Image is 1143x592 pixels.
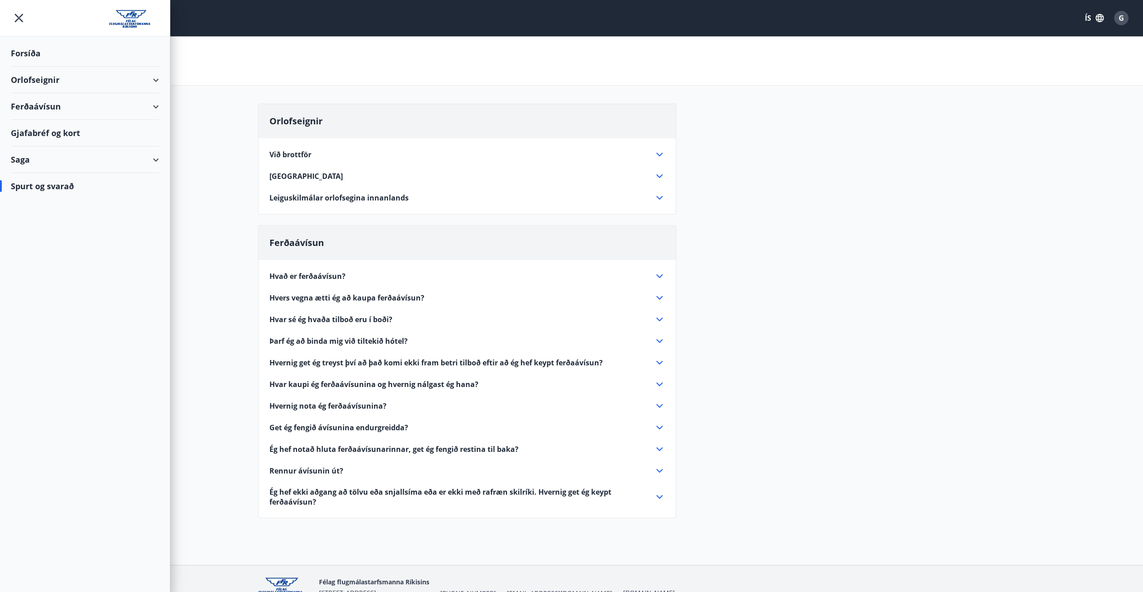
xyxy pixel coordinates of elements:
[269,357,665,368] div: Hvernig get ég treyst því að það komi ekki fram betri tilboð eftir að ég hef keypt ferðaávísun?
[269,171,343,181] span: [GEOGRAPHIC_DATA]
[11,10,27,26] button: menu
[269,379,478,389] span: Hvar kaupi ég ferðaávísunina og hvernig nálgast ég hana?
[269,466,343,476] span: Rennur ávísunin út?
[269,444,665,455] div: Ég hef notað hluta ferðaávísunarinnar, get ég fengið restina til baka?
[269,115,323,127] span: Orlofseignir
[269,292,665,303] div: Hvers vegna ætti ég að kaupa ferðaávísun?
[269,379,665,390] div: Hvar kaupi ég ferðaávísunina og hvernig nálgast ég hana?
[269,465,665,476] div: Rennur ávísunin út?
[269,422,665,433] div: Get ég fengið ávísunina endurgreidda?
[269,401,665,411] div: Hvernig nota ég ferðaávísunina?
[269,271,665,282] div: Hvað er ferðaávísun?
[11,120,159,146] div: Gjafabréf og kort
[269,444,519,454] span: Ég hef notað hluta ferðaávísunarinnar, get ég fengið restina til baka?
[269,237,324,249] span: Ferðaávísun
[109,10,159,28] img: union_logo
[11,40,159,67] div: Forsíða
[269,193,409,203] span: Leiguskilmálar orlofsegina innanlands
[11,146,159,173] div: Saga
[269,314,392,324] span: Hvar sé ég hvaða tilboð eru í boði?
[269,293,424,303] span: Hvers vegna ætti ég að kaupa ferðaávísun?
[11,93,159,120] div: Ferðaávísun
[11,173,159,199] div: Spurt og svarað
[269,150,311,159] span: Við brottför
[269,271,346,281] span: Hvað er ferðaávísun?
[269,336,665,346] div: Þarf ég að binda mig við tiltekið hótel?
[269,487,643,507] span: Ég hef ekki aðgang að tölvu eða snjallsíma eða er ekki með rafræn skilríki. Hvernig get ég keypt ...
[269,192,665,203] div: Leiguskilmálar orlofsegina innanlands
[1080,10,1109,26] button: ÍS
[269,423,408,433] span: Get ég fengið ávísunina endurgreidda?
[269,336,408,346] span: Þarf ég að binda mig við tiltekið hótel?
[269,171,665,182] div: [GEOGRAPHIC_DATA]
[269,149,665,160] div: Við brottför
[269,314,665,325] div: Hvar sé ég hvaða tilboð eru í boði?
[11,67,159,93] div: Orlofseignir
[1111,7,1132,29] button: G
[269,358,603,368] span: Hvernig get ég treyst því að það komi ekki fram betri tilboð eftir að ég hef keypt ferðaávísun?
[1119,13,1124,23] span: G
[319,578,429,586] span: Félag flugmálastarfsmanna Ríkisins
[269,401,387,411] span: Hvernig nota ég ferðaávísunina?
[269,487,665,507] div: Ég hef ekki aðgang að tölvu eða snjallsíma eða er ekki með rafræn skilríki. Hvernig get ég keypt ...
